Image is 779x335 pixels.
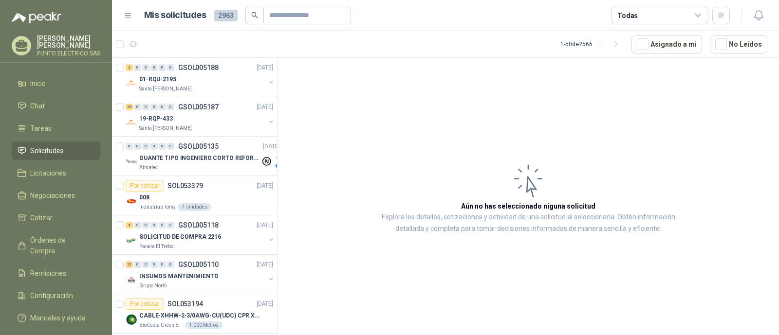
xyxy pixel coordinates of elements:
div: 0 [167,222,174,229]
p: Grupo North [139,282,167,290]
div: 0 [159,222,166,229]
p: Explora los detalles, cotizaciones y actividad de una solicitud al seleccionarla. Obtén informaci... [375,212,682,235]
span: Negociaciones [30,190,75,201]
div: 0 [142,64,149,71]
p: [DATE] [257,221,273,230]
p: Industrias Tomy [139,203,176,211]
p: SOLICITUD DE COMPRA 2216 [139,232,221,242]
div: 7 Unidades [178,203,211,211]
div: 0 [150,222,158,229]
p: [DATE] [257,103,273,112]
p: 19-RQP-433 [139,114,173,123]
h1: Mis solicitudes [144,8,206,22]
p: Panela El Trébol [139,243,175,250]
span: Configuración [30,290,73,301]
div: 0 [167,261,174,268]
div: 0 [142,143,149,150]
div: 0 [150,64,158,71]
img: Company Logo [126,117,137,128]
p: [DATE] [257,300,273,309]
a: Tareas [12,119,100,138]
p: [PERSON_NAME] [PERSON_NAME] [37,35,100,49]
a: Licitaciones [12,164,100,182]
a: 29 0 0 0 0 0 GSOL005187[DATE] Company Logo19-RQP-433Santa [PERSON_NAME] [126,101,275,132]
a: Configuración [12,286,100,305]
span: Inicio [30,78,46,89]
p: [DATE] [257,63,273,72]
a: Órdenes de Compra [12,231,100,260]
h3: Aún no has seleccionado niguna solicitud [461,201,595,212]
div: 0 [134,64,141,71]
img: Company Logo [126,235,137,247]
div: Por cotizar [126,298,164,310]
img: Company Logo [126,77,137,89]
a: Chat [12,97,100,115]
div: 0 [150,261,158,268]
img: Company Logo [126,195,137,207]
a: Manuales y ayuda [12,309,100,327]
div: 0 [134,261,141,268]
button: No Leídos [710,35,767,53]
span: Órdenes de Compra [30,235,91,256]
div: 0 [167,143,174,150]
div: 0 [134,104,141,110]
button: Asignado a mi [631,35,702,53]
div: 1 - 50 de 2566 [560,36,624,52]
p: BioCosta Green Energy S.A.S [139,321,183,329]
div: 0 [126,143,133,150]
p: Almatec [139,164,158,172]
p: 01-RQU-2195 [139,75,176,84]
div: 0 [167,104,174,110]
div: 2 [126,64,133,71]
p: [DATE] [263,142,279,151]
p: PUNTO ELECTRICO SAS [37,51,100,56]
div: 0 [150,104,158,110]
a: 2 0 0 0 0 0 GSOL005188[DATE] Company Logo01-RQU-2195Santa [PERSON_NAME] [126,62,275,93]
a: Cotizar [12,209,100,227]
span: Remisiones [30,268,66,279]
img: Company Logo [126,274,137,286]
a: 21 0 0 0 0 0 GSOL005110[DATE] Company LogoINSUMOS MANTENIMIENTOGrupo North [126,259,275,290]
a: Negociaciones [12,186,100,205]
a: Remisiones [12,264,100,282]
a: Solicitudes [12,141,100,160]
a: 4 0 0 0 0 0 GSOL005118[DATE] Company LogoSOLICITUD DE COMPRA 2216Panela El Trébol [126,219,275,250]
p: [DATE] [257,181,273,191]
p: GUANTE TIPO INGENIERO CORTO REFORZADO [139,154,260,163]
div: 0 [159,64,166,71]
span: Manuales y ayuda [30,313,86,323]
a: Inicio [12,74,100,93]
p: Santa [PERSON_NAME] [139,85,192,93]
div: 0 [159,104,166,110]
p: GSOL005135 [178,143,219,150]
p: 008 [139,193,149,202]
a: 0 0 0 0 0 0 GSOL005135[DATE] Company LogoGUANTE TIPO INGENIERO CORTO REFORZADOAlmatec [126,141,281,172]
img: Company Logo [126,314,137,325]
div: 0 [134,222,141,229]
div: 0 [159,261,166,268]
div: 21 [126,261,133,268]
p: Santa [PERSON_NAME] [139,124,192,132]
img: Logo peakr [12,12,61,23]
div: 0 [142,222,149,229]
div: 0 [159,143,166,150]
div: 4 [126,222,133,229]
span: 2963 [214,10,238,21]
img: Company Logo [126,156,137,168]
div: 0 [142,261,149,268]
a: Por cotizarSOL053379[DATE] Company Logo008Industrias Tomy7 Unidades [112,176,277,215]
span: Chat [30,101,45,111]
p: CABLE-XHHW-2-3/0AWG-CU(UDC) CPR XLPE FR [139,311,260,320]
div: 0 [134,143,141,150]
span: search [251,12,258,18]
p: INSUMOS MANTENIMIENTO [139,272,218,281]
div: Por cotizar [126,180,164,192]
p: GSOL005110 [178,261,219,268]
div: 0 [150,143,158,150]
p: [DATE] [257,260,273,269]
p: SOL053194 [167,300,203,307]
div: Todas [617,10,638,21]
span: Tareas [30,123,52,134]
div: 0 [142,104,149,110]
span: Solicitudes [30,145,64,156]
